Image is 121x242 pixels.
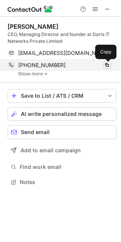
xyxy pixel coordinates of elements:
[21,93,103,99] div: Save to List / ATS / CRM
[18,71,116,77] a: Show more
[20,164,113,170] span: Find work email
[8,107,116,121] button: AI write personalized message
[8,144,116,157] button: Add to email campaign
[8,162,116,172] button: Find work email
[20,179,113,186] span: Notes
[44,71,48,77] img: -
[18,62,66,69] span: [PHONE_NUMBER]
[8,177,116,187] button: Notes
[20,147,81,153] span: Add to email campaign
[8,125,116,139] button: Send email
[8,23,58,30] div: [PERSON_NAME]
[21,129,50,135] span: Send email
[21,111,102,117] span: AI write personalized message
[8,89,116,103] button: save-profile-one-click
[8,5,53,14] img: ContactOut v5.3.10
[8,31,116,45] div: CEO, Managing Director and founder at Darts IT Networks Private Limited
[18,50,105,56] span: [EMAIL_ADDRESS][DOMAIN_NAME]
